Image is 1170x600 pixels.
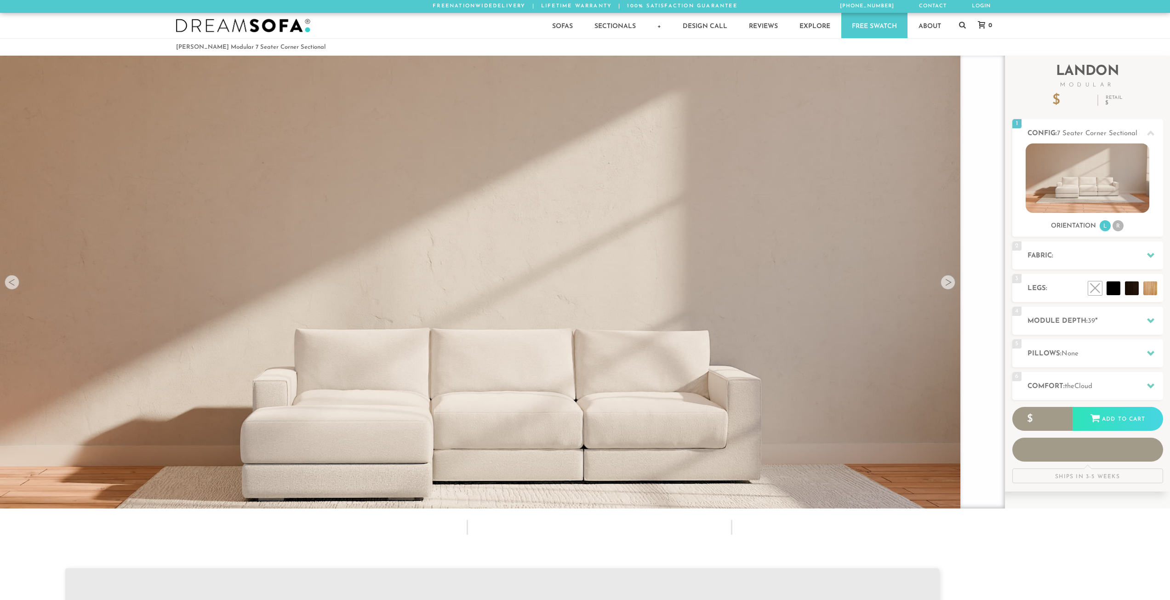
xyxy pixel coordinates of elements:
[1065,383,1074,390] span: the
[647,13,672,38] a: +
[1026,143,1149,213] img: landon-sofa-no_legs-no_pillows-1.jpg
[1012,65,1163,88] h2: Landon
[1012,274,1022,283] span: 3
[542,13,583,38] a: Sofas
[176,19,310,33] img: DreamSofa - Inspired By Life, Designed By You
[1027,316,1163,326] h2: Module Depth: "
[1105,96,1123,106] p: Retail
[738,13,788,38] a: Reviews
[969,21,997,29] a: 0
[908,13,952,38] a: About
[1088,318,1095,325] span: 39
[1062,350,1079,357] span: None
[1073,407,1163,432] div: Add to Cart
[176,41,325,53] li: [PERSON_NAME] Modular 7 Seater Corner Sectional
[532,4,535,9] span: |
[1027,128,1163,139] h2: Config:
[1012,469,1163,483] div: Ships in 3-5 Weeks
[1057,130,1137,137] span: 7 Seater Corner Sectional
[1027,381,1163,392] h2: Comfort:
[789,13,841,38] a: Explore
[1052,94,1090,108] p: $
[841,13,907,38] a: Free Swatch
[986,23,992,29] span: 0
[1100,220,1111,231] li: L
[1012,119,1022,128] span: 1
[1012,82,1163,88] span: Modular
[1012,241,1022,251] span: 2
[672,13,738,38] a: Design Call
[1027,283,1163,294] h2: Legs:
[1027,349,1163,359] h2: Pillows:
[1027,251,1163,261] h2: Fabric:
[1012,372,1022,381] span: 6
[584,13,646,38] a: Sectionals
[1051,222,1096,230] h3: Orientation
[450,4,493,9] em: Nationwide
[1105,100,1123,106] em: $
[1113,220,1124,231] li: R
[618,4,621,9] span: |
[1012,339,1022,349] span: 5
[1012,307,1022,316] span: 4
[1074,383,1092,390] span: Cloud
